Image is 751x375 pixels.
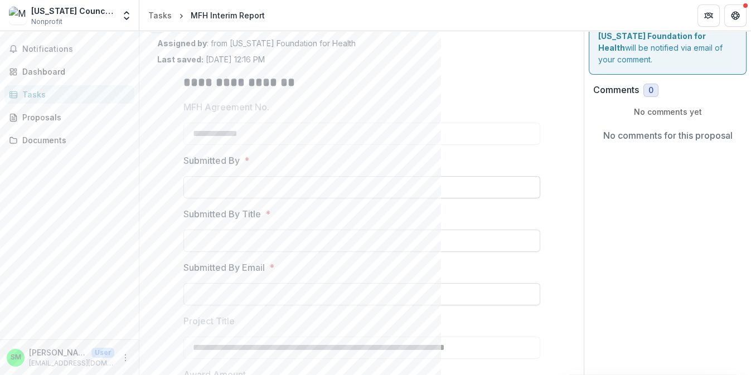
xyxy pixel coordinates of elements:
p: Submitted By Email [183,261,265,274]
a: Documents [4,131,134,149]
button: More [119,351,132,364]
span: Notifications [22,45,130,54]
p: : from [US_STATE] Foundation for Health [157,37,566,49]
strong: [US_STATE] Foundation for Health [598,31,706,52]
p: Submitted By Title [183,207,261,221]
div: Stacy Morse [11,354,21,361]
strong: Assigned by [157,38,207,48]
a: Dashboard [4,62,134,81]
div: Dashboard [22,66,125,77]
p: Submitted By [183,154,240,167]
p: No comments yet [593,106,742,118]
button: Notifications [4,40,134,58]
div: MFH Interim Report [191,9,265,21]
p: [DATE] 12:16 PM [157,53,265,65]
p: No comments for this proposal [603,129,733,142]
div: Tasks [22,89,125,100]
a: Tasks [4,85,134,104]
div: [US_STATE] Council On Aging [31,5,114,17]
span: 0 [648,86,653,95]
button: Partners [697,4,720,27]
p: MFH Agreement No. [183,100,269,114]
button: Open entity switcher [119,4,134,27]
p: Project Title [183,314,235,328]
div: Proposals [22,111,125,123]
a: Proposals [4,108,134,126]
p: [EMAIL_ADDRESS][DOMAIN_NAME] [29,358,114,368]
strong: Last saved: [157,55,204,64]
div: Documents [22,134,125,146]
img: Missouri Council On Aging [9,7,27,25]
h2: Comments [593,85,639,95]
a: Tasks [144,7,176,23]
p: [PERSON_NAME] [29,347,87,358]
span: Nonprofit [31,17,62,27]
div: Tasks [148,9,172,21]
p: User [91,348,114,358]
nav: breadcrumb [144,7,269,23]
button: Get Help [724,4,747,27]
